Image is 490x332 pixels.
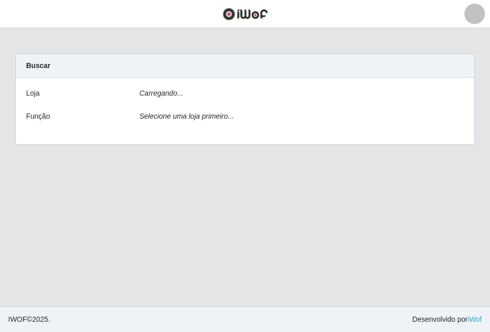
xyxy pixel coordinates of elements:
[26,61,50,70] strong: Buscar
[140,89,184,97] i: Carregando...
[8,315,27,323] span: IWOF
[412,314,482,325] span: Desenvolvido por
[467,315,482,323] a: iWof
[26,88,39,99] label: Loja
[140,112,234,120] i: Selecione uma loja primeiro...
[26,111,50,122] label: Função
[8,314,50,325] span: © 2025 .
[222,8,268,20] img: CoreUI Logo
